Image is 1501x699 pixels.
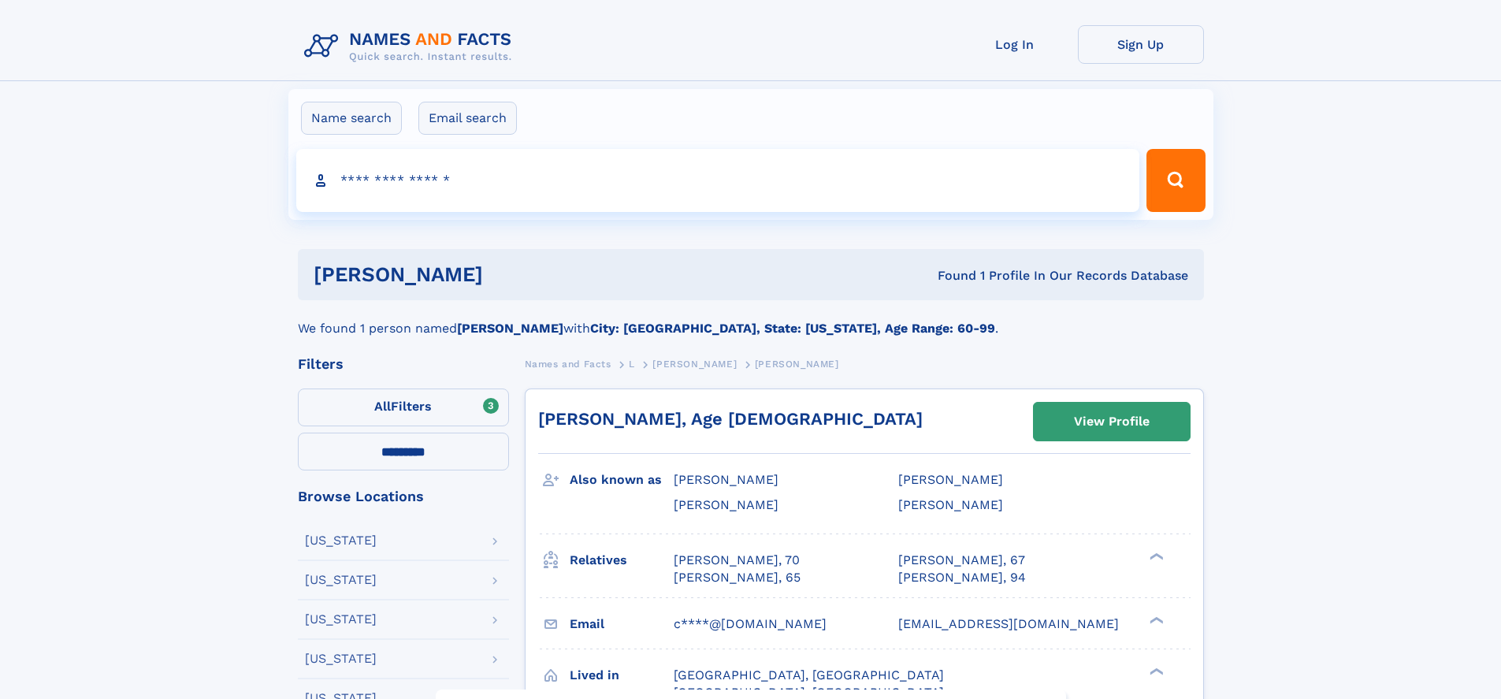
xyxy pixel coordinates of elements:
[374,399,391,414] span: All
[1146,149,1205,212] button: Search Button
[1078,25,1204,64] a: Sign Up
[674,497,778,512] span: [PERSON_NAME]
[898,472,1003,487] span: [PERSON_NAME]
[590,321,995,336] b: City: [GEOGRAPHIC_DATA], State: [US_STATE], Age Range: 60-99
[710,267,1188,284] div: Found 1 Profile In Our Records Database
[298,489,509,504] div: Browse Locations
[755,359,839,370] span: [PERSON_NAME]
[652,359,737,370] span: [PERSON_NAME]
[570,611,674,638] h3: Email
[305,534,377,547] div: [US_STATE]
[570,467,674,493] h3: Also known as
[898,616,1119,631] span: [EMAIL_ADDRESS][DOMAIN_NAME]
[1146,666,1165,676] div: ❯
[674,667,944,682] span: [GEOGRAPHIC_DATA], [GEOGRAPHIC_DATA]
[674,472,778,487] span: [PERSON_NAME]
[418,102,517,135] label: Email search
[898,497,1003,512] span: [PERSON_NAME]
[457,321,563,336] b: [PERSON_NAME]
[1146,551,1165,561] div: ❯
[952,25,1078,64] a: Log In
[301,102,402,135] label: Name search
[305,653,377,665] div: [US_STATE]
[570,662,674,689] h3: Lived in
[298,300,1204,338] div: We found 1 person named with .
[674,569,801,586] a: [PERSON_NAME], 65
[652,354,737,374] a: [PERSON_NAME]
[298,357,509,371] div: Filters
[298,389,509,426] label: Filters
[898,569,1026,586] a: [PERSON_NAME], 94
[525,354,611,374] a: Names and Facts
[629,354,635,374] a: L
[298,25,525,68] img: Logo Names and Facts
[1074,403,1150,440] div: View Profile
[538,409,923,429] a: [PERSON_NAME], Age [DEMOGRAPHIC_DATA]
[296,149,1140,212] input: search input
[674,552,800,569] a: [PERSON_NAME], 70
[1034,403,1190,441] a: View Profile
[305,613,377,626] div: [US_STATE]
[898,552,1025,569] a: [PERSON_NAME], 67
[314,265,711,284] h1: [PERSON_NAME]
[305,574,377,586] div: [US_STATE]
[629,359,635,370] span: L
[1146,615,1165,625] div: ❯
[570,547,674,574] h3: Relatives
